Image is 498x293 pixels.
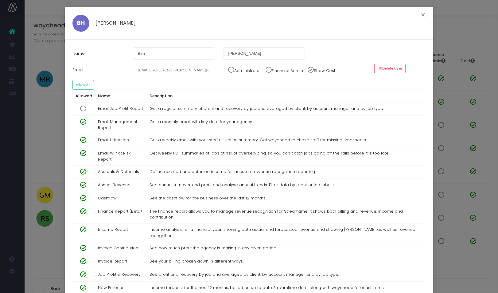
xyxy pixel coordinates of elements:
[417,11,430,21] button: Close
[146,116,426,134] td: Get a monthly email with key data for your agency.
[146,242,426,255] td: See how much profit the agency is making in any given period.
[95,134,147,147] td: Email Utilisation
[95,90,147,102] th: Name
[95,166,147,179] td: Accruals & Deferrals
[95,116,147,134] td: Email Management Report
[68,47,128,60] label: Name
[224,47,305,60] input: Last Name
[146,223,426,242] td: Income analysis for a financial year, showing both actual and forecasted revenue and showing [PER...
[95,242,147,255] td: Invoice Contribution
[146,179,426,192] td: See annual turnover and profit and analyse annual trends. Filter data by client or job labels.
[95,268,147,282] td: Job Profit & Recovery
[77,20,85,26] span: BH
[146,102,426,116] td: Get a regular summary of profit and recovery by job and averaged by client, by account manager an...
[95,179,147,192] td: Annual Revenue
[95,223,147,242] td: Income Report
[146,147,426,166] td: Get weekly PDF summaries of jobs at risk of overservicing, so you can catch jobs going off the ra...
[72,80,94,90] button: Allow All
[95,102,147,116] td: Email Job Profit Report
[68,64,128,76] label: Email
[95,205,147,224] td: Finance Report (Beta)
[146,90,426,102] th: Description
[219,64,370,76] div: Administrator Financial Admin Show Cost
[72,90,95,102] th: Allowed
[146,268,426,282] td: See profit and recovery by job and averaged by client, by account manager and by job type.
[146,192,426,205] td: See the cashflow for the business over the last 12 months
[95,147,147,166] td: Email WIP at Risk Report
[146,166,426,179] td: Define accrued and deferred income for accurate revenue recognition reporting.
[95,255,147,268] td: Invoice Report
[89,15,136,26] h5: [PERSON_NAME]
[133,47,214,60] input: First Name
[374,64,406,73] button: Delete User
[146,205,426,224] td: The finance report allows you to manage revenue recognition for Streamtime. It shows both billing...
[146,134,426,147] td: Get a weekly email with your staff utilisation summary. Get wayahead to chase staff for missing t...
[146,255,426,268] td: See your billing broken down in different ways.
[95,192,147,205] td: Cashflow
[133,64,214,76] input: Email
